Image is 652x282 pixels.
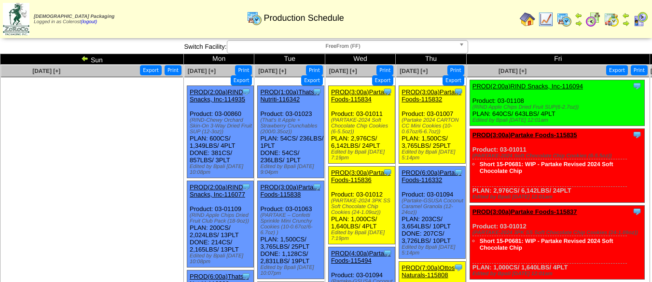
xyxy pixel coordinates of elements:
a: [DATE] [+] [258,68,286,74]
img: arrowleft.gif [575,12,583,19]
img: zoroco-logo-small.webp [3,3,29,35]
div: Product: 03-01011 PLAN: 2,976CS / 6,142LBS / 24PLT [470,129,644,203]
img: arrowright.gif [622,19,630,27]
div: Product: 03-01109 PLAN: 200CS / 2,024LBS / 13PLT DONE: 214CS / 2,165LBS / 13PLT [187,181,254,268]
div: Edited by Bpali [DATE] 9:04pm [260,164,324,175]
a: [DATE] [+] [499,68,527,74]
a: PROD(3:00a)Partake Foods-115832 [402,88,461,103]
div: Edited by Bpali [DATE] 10:08pm [190,164,253,175]
div: Edited by Bpali [DATE] 12:01am [472,194,644,200]
img: Tooltip [383,87,392,97]
button: Print [447,65,464,75]
div: (Partake-GSUSA Coconut Caramel Granola (12-24oz)) [402,198,465,215]
a: PROD(3:00a)Partake Foods-115837 [472,208,577,215]
button: Export [301,75,323,85]
div: (That's It Apple + Strawberry Crunchables (200/0.35oz)) [260,117,324,135]
img: Tooltip [241,87,251,97]
img: Tooltip [632,207,642,216]
img: calendarprod.gif [556,12,572,27]
div: Edited by Bpali [DATE] 12:01am [472,117,644,123]
td: Sun [0,54,184,65]
a: PROD(2:00a)RIND Snacks, Inc-116077 [190,183,245,198]
a: Short 15-P0681: WIP - Partake Revised 2024 Soft Chocolate Chip [480,238,613,251]
span: Logged in as Colerost [34,14,114,25]
a: PROD(3:00a)Partake Foods-115834 [331,88,391,103]
img: line_graph.gif [538,12,554,27]
button: Export [606,65,628,75]
img: Tooltip [632,130,642,140]
img: calendarinout.gif [604,12,619,27]
a: PROD(6:00a)Partake Foods-116332 [402,169,461,183]
button: Export [372,75,394,85]
td: Wed [325,54,395,65]
div: (RIND Apple Chips Dried Fruit SUP(6-2.7oz)) [472,104,644,110]
div: Product: 03-00860 PLAN: 600CS / 1,349LBS / 4PLT DONE: 381CS / 857LBS / 3PLT [187,86,254,178]
img: Tooltip [454,168,463,177]
div: Product: 03-01108 PLAN: 640CS / 643LBS / 4PLT [470,80,644,126]
div: Edited by Bpali [DATE] 10:07pm [260,265,324,276]
button: Print [165,65,181,75]
div: Edited by Bpali [DATE] 7:19pm [331,230,395,241]
a: PROD(1:00a)Thats It Nutriti-116342 [260,88,319,103]
div: Product: 03-01012 PLAN: 1,000CS / 1,640LBS / 4PLT [470,206,644,280]
td: Mon [184,54,254,65]
img: home.gif [520,12,535,27]
img: Tooltip [312,87,322,97]
div: (PARTAKE-2024 3PK SS Soft Chocolate Chip Cookies (24-1.09oz)) [472,230,644,236]
button: Export [231,75,252,85]
a: PROD(4:00a)Partake Foods-115494 [331,250,391,264]
div: Edited by Bpali [DATE] 5:14pm [402,149,465,161]
button: Print [306,65,323,75]
img: arrowleft.gif [622,12,630,19]
img: Tooltip [241,182,251,192]
div: Product: 03-01012 PLAN: 1,000CS / 1,640LBS / 4PLT [328,167,395,244]
img: calendarcustomer.gif [633,12,648,27]
a: PROD(3:00a)Partake Foods-115835 [472,131,577,139]
img: Tooltip [632,81,642,91]
div: (PARTAKE-2024 Soft Chocolate Chip Cookies (6-5.5oz)) [331,117,395,135]
div: Product: 03-01094 PLAN: 203CS / 3,654LBS / 10PLT DONE: 207CS / 3,726LBS / 10PLT [399,167,466,259]
a: (logout) [81,19,97,25]
img: Tooltip [312,182,322,192]
img: Tooltip [454,87,463,97]
div: Product: 03-01063 PLAN: 1,500CS / 3,765LBS / 25PLT DONE: 1,128CS / 2,831LBS / 19PLT [258,181,324,279]
div: (PARTAKE-2024 3PK SS Soft Chocolate Chip Cookies (24-1.09oz)) [331,198,395,215]
div: Edited by Bpali [DATE] 7:19pm [331,149,395,161]
td: Thu [396,54,466,65]
span: [DEMOGRAPHIC_DATA] Packaging [34,14,114,19]
div: Product: 03-01007 PLAN: 1,500CS / 3,765LBS / 25PLT [399,86,466,164]
a: [DATE] [+] [188,68,216,74]
button: Print [376,65,393,75]
div: Edited by Bpali [DATE] 12:01am [472,271,644,277]
div: (PARTAKE-2024 Soft Chocolate Chip Cookies (6-5.5oz)) [472,153,644,159]
span: [DATE] [+] [400,68,428,74]
a: PROD(3:00a)Partake Foods-115836 [331,169,391,183]
td: Fri [466,54,650,65]
img: Tooltip [241,271,251,281]
div: Edited by Bpali [DATE] 5:14pm [402,244,465,256]
div: Product: 03-01023 PLAN: 54CS / 236LBS / 1PLT DONE: 54CS / 236LBS / 1PLT [258,86,324,178]
a: [DATE] [+] [32,68,60,74]
a: [DATE] [+] [329,68,357,74]
img: Tooltip [383,248,392,258]
button: Export [443,75,464,85]
img: arrowleft.gif [81,55,89,62]
div: Edited by Bpali [DATE] 10:08pm [190,253,253,265]
img: calendarblend.gif [585,12,601,27]
button: Print [631,65,648,75]
img: calendarprod.gif [247,10,262,26]
img: arrowright.gif [575,19,583,27]
a: PROD(2:00a)RIND Snacks, Inc-114935 [190,88,245,103]
span: Production Schedule [264,13,344,23]
div: (Partake 2024 CARTON CC Mini Cookies (10-0.67oz/6-6.7oz)) [402,117,465,135]
div: Product: 03-01011 PLAN: 2,976CS / 6,142LBS / 24PLT [328,86,395,164]
img: Tooltip [383,168,392,177]
td: Tue [254,54,325,65]
div: (RIND Apple Chips Dried Fruit Club Pack (18-9oz)) [190,212,253,224]
div: (PARTAKE – Confetti Sprinkle Mini Crunchy Cookies (10-0.67oz/6-6.7oz) ) [260,212,324,236]
img: Tooltip [454,263,463,272]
